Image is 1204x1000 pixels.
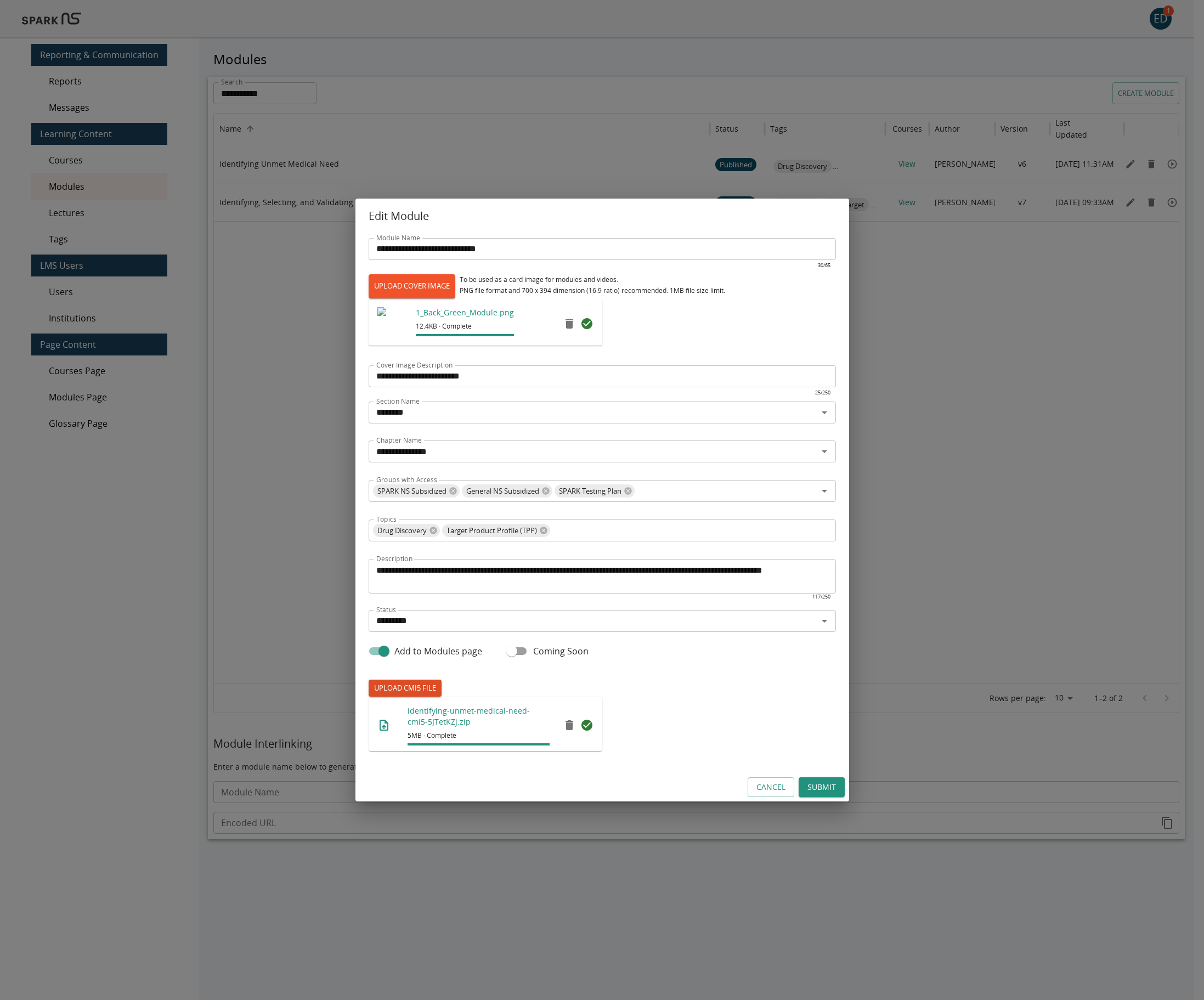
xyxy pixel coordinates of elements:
[555,484,635,498] div: SPARK Testing Plan
[799,777,845,798] button: Submit
[394,645,482,658] span: Add to Modules page
[416,334,514,336] span: File upload progress
[369,680,442,697] label: UPLOAD CMI5 FILE
[533,645,589,658] span: Coming Soon
[373,485,451,498] span: SPARK NS Subsidized
[442,524,541,537] span: Target Product Profile (TPP)
[555,485,626,498] span: SPARK Testing Plan
[373,524,431,537] span: Drug Discovery
[376,515,397,524] label: Topics
[377,307,410,340] img: https://sparklms-mediaproductionbucket-ttjvcbkz8ul7.s3.amazonaws.com/mimg/4d7353ba80b041119018fe0...
[376,475,437,484] label: Groups with Access
[376,397,420,406] label: Section Name
[408,705,549,727] p: identifying-unmet-medical-need-cmi5-5JTetKZj.zip
[817,483,832,499] button: Open
[416,321,514,332] span: 12.4KB · Complete
[558,714,580,736] button: remove
[376,233,420,242] label: Module Name
[408,730,549,741] span: 5MB · Complete
[462,484,552,498] div: General NS Subsidized
[376,554,412,563] label: Description
[373,524,440,537] div: Drug Discovery
[376,360,453,370] label: Cover Image Description
[558,313,580,335] button: remove
[442,524,550,537] div: Target Product Profile (TPP)
[376,436,422,445] label: Chapter Name
[817,613,832,629] button: Open
[408,743,549,745] span: File upload progress
[817,405,832,420] button: Open
[748,777,794,798] button: Cancel
[462,485,544,498] span: General NS Subsidized
[355,199,849,234] h2: Edit Module
[373,484,460,498] div: SPARK NS Subsidized
[376,605,396,614] label: Status
[817,444,832,459] button: Open
[460,274,725,296] div: To be used as a card image for modules and videos. PNG file format and 700 x 394 dimension (16:9 ...
[369,274,455,298] label: UPLOAD COVER IMAGE
[416,307,514,318] p: 1_Back_Green_Module.png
